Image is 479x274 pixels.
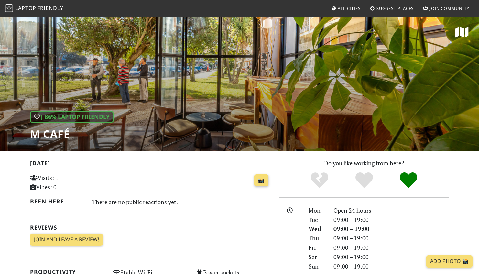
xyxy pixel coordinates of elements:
[305,206,329,215] div: Mon
[330,215,453,225] div: 09:00 – 19:00
[279,159,449,168] p: Do you like working from here?
[5,4,13,12] img: LaptopFriendly
[305,243,329,252] div: Fri
[92,197,271,207] div: There are no public reactions yet.
[342,171,386,189] div: Yes
[15,5,36,12] span: Laptop
[330,252,453,262] div: 09:00 – 19:00
[5,3,63,14] a: LaptopFriendly LaptopFriendly
[430,5,469,11] span: Join Community
[30,160,271,169] h2: [DATE]
[426,255,473,268] a: Add Photo 📸
[338,5,361,11] span: All Cities
[254,174,268,187] a: 📸
[30,234,103,246] a: Join and leave a review!
[305,234,329,243] div: Thu
[376,5,414,11] span: Suggest Places
[30,224,271,231] h2: Reviews
[305,252,329,262] div: Sat
[37,5,63,12] span: Friendly
[330,234,453,243] div: 09:00 – 19:00
[330,224,453,234] div: 09:00 – 19:00
[30,128,114,140] h1: M Café
[330,243,453,252] div: 09:00 – 19:00
[297,171,342,189] div: No
[30,111,114,123] div: | 86% Laptop Friendly
[30,173,105,192] p: Visits: 1 Vibes: 0
[386,171,431,189] div: Definitely!
[330,206,453,215] div: Open 24 hours
[367,3,417,14] a: Suggest Places
[305,215,329,225] div: Tue
[305,262,329,271] div: Sun
[330,262,453,271] div: 09:00 – 19:00
[329,3,363,14] a: All Cities
[305,224,329,234] div: Wed
[420,3,472,14] a: Join Community
[30,198,85,205] h2: Been here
